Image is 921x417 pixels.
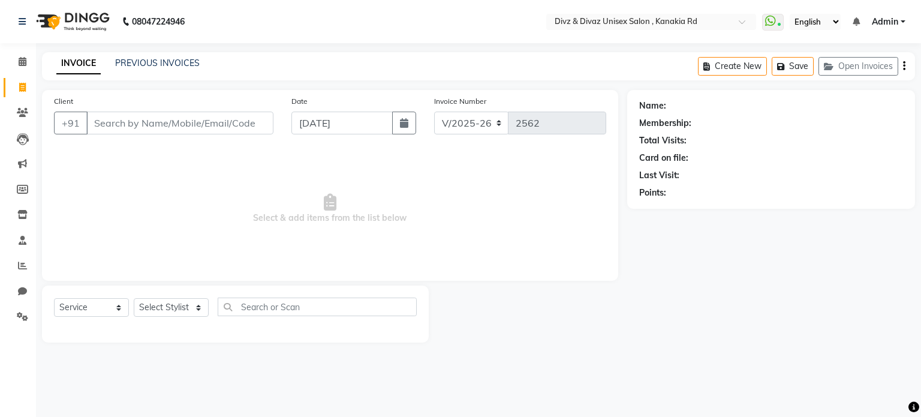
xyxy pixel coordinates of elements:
[639,152,688,164] div: Card on file:
[86,112,273,134] input: Search by Name/Mobile/Email/Code
[639,100,666,112] div: Name:
[818,57,898,76] button: Open Invoices
[218,298,417,316] input: Search or Scan
[639,134,687,147] div: Total Visits:
[872,16,898,28] span: Admin
[54,96,73,107] label: Client
[115,58,200,68] a: PREVIOUS INVOICES
[291,96,308,107] label: Date
[434,96,486,107] label: Invoice Number
[132,5,185,38] b: 08047224946
[639,169,679,182] div: Last Visit:
[54,112,88,134] button: +91
[31,5,113,38] img: logo
[772,57,814,76] button: Save
[639,187,666,199] div: Points:
[54,149,606,269] span: Select & add items from the list below
[56,53,101,74] a: INVOICE
[639,117,691,130] div: Membership:
[698,57,767,76] button: Create New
